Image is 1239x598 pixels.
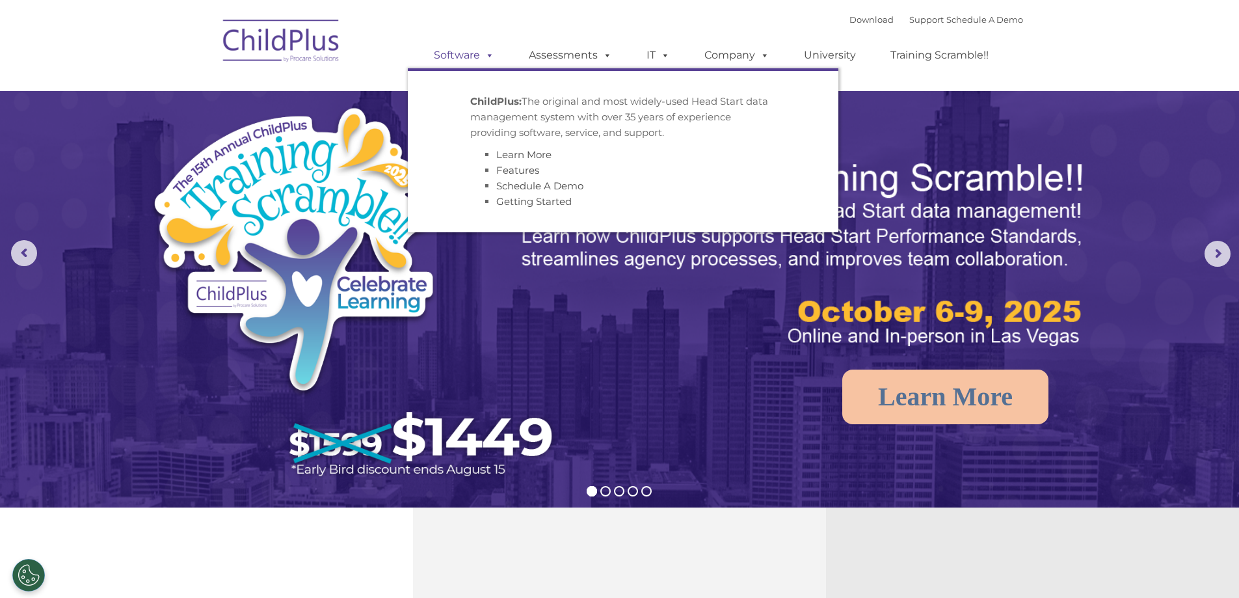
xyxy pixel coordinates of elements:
[909,14,944,25] a: Support
[496,180,583,192] a: Schedule A Demo
[496,195,572,208] a: Getting Started
[181,86,220,96] span: Last name
[849,14,1023,25] font: |
[496,164,539,176] a: Features
[470,94,776,141] p: The original and most widely-used Head Start data management system with over 35 years of experie...
[421,42,507,68] a: Software
[12,559,45,591] button: Cookies Settings
[691,42,782,68] a: Company
[633,42,683,68] a: IT
[470,95,522,107] strong: ChildPlus:
[791,42,869,68] a: University
[842,370,1048,424] a: Learn More
[217,10,347,75] img: ChildPlus by Procare Solutions
[849,14,894,25] a: Download
[946,14,1023,25] a: Schedule A Demo
[496,148,552,161] a: Learn More
[877,42,1002,68] a: Training Scramble!!
[516,42,625,68] a: Assessments
[181,139,236,149] span: Phone number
